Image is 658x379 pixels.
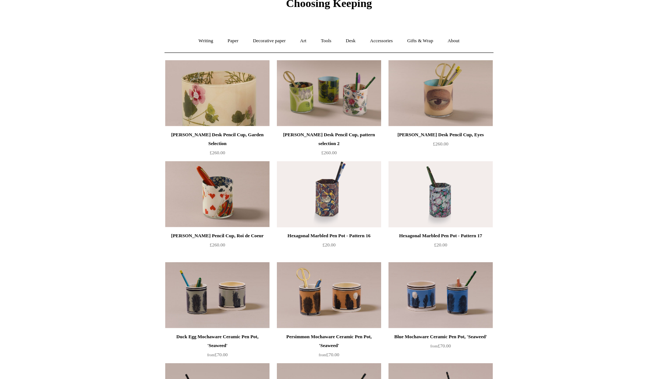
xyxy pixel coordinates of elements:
span: £20.00 [434,242,447,248]
a: About [441,31,466,51]
div: [PERSON_NAME] Desk Pencil Cup, pattern selection 2 [279,130,379,148]
a: Persimmon Mochaware Ceramic Pen Pot, 'Seaweed' Persimmon Mochaware Ceramic Pen Pot, 'Seaweed' [277,262,381,328]
img: Blue Mochaware Ceramic Pen Pot, 'Seaweed' [388,262,493,328]
a: Blue Mochaware Ceramic Pen Pot, 'Seaweed' from£70.00 [388,332,493,362]
span: from [319,353,326,357]
div: Persimmon Mochaware Ceramic Pen Pot, 'Seaweed' [279,332,379,350]
a: Duck Egg Mochaware Ceramic Pen Pot, 'Seaweed' Duck Egg Mochaware Ceramic Pen Pot, 'Seaweed' [165,262,270,328]
div: [PERSON_NAME] Pencil Cup, Roi de Coeur [167,231,268,240]
a: Hexagonal Marbled Pen Pot - Pattern 17 £20.00 [388,231,493,261]
a: Hexagonal Marbled Pen Pot - Pattern 16 Hexagonal Marbled Pen Pot - Pattern 16 [277,161,381,227]
a: Choosing Keeping [286,3,372,8]
span: £70.00 [319,352,339,357]
a: Paper [221,31,245,51]
span: from [430,344,438,348]
span: from [207,353,214,357]
span: £260.00 [210,150,225,155]
a: Hexagonal Marbled Pen Pot - Pattern 16 £20.00 [277,231,381,261]
a: Desk [339,31,362,51]
img: John Derian Desk Pencil Cup, Garden Selection [165,60,270,126]
a: Decorative paper [246,31,292,51]
a: Tools [314,31,338,51]
a: [PERSON_NAME] Desk Pencil Cup, Garden Selection £260.00 [165,130,270,160]
div: Hexagonal Marbled Pen Pot - Pattern 16 [279,231,379,240]
a: Gifts & Wrap [401,31,440,51]
img: Duck Egg Mochaware Ceramic Pen Pot, 'Seaweed' [165,262,270,328]
span: £260.00 [433,141,448,147]
a: Writing [192,31,220,51]
a: Duck Egg Mochaware Ceramic Pen Pot, 'Seaweed' from£70.00 [165,332,270,362]
a: Blue Mochaware Ceramic Pen Pot, 'Seaweed' Blue Mochaware Ceramic Pen Pot, 'Seaweed' [388,262,493,328]
img: Persimmon Mochaware Ceramic Pen Pot, 'Seaweed' [277,262,381,328]
span: £260.00 [210,242,225,248]
div: Blue Mochaware Ceramic Pen Pot, 'Seaweed' [390,332,491,341]
span: £70.00 [430,343,451,349]
a: Accessories [364,31,399,51]
div: [PERSON_NAME] Desk Pencil Cup, Eyes [390,130,491,139]
span: £70.00 [207,352,228,357]
a: Hexagonal Marbled Pen Pot - Pattern 17 Hexagonal Marbled Pen Pot - Pattern 17 [388,161,493,227]
a: John Derian Desk Pencil Cup, Garden Selection John Derian Desk Pencil Cup, Garden Selection [165,60,270,126]
div: [PERSON_NAME] Desk Pencil Cup, Garden Selection [167,130,268,148]
a: John Derian Desk Pencil Cup, Eyes John Derian Desk Pencil Cup, Eyes [388,60,493,126]
div: Hexagonal Marbled Pen Pot - Pattern 17 [390,231,491,240]
a: Art [293,31,313,51]
img: Hexagonal Marbled Pen Pot - Pattern 17 [388,161,493,227]
a: [PERSON_NAME] Desk Pencil Cup, Eyes £260.00 [388,130,493,160]
span: £20.00 [322,242,336,248]
a: [PERSON_NAME] Desk Pencil Cup, pattern selection 2 £260.00 [277,130,381,160]
span: £260.00 [321,150,337,155]
div: Duck Egg Mochaware Ceramic Pen Pot, 'Seaweed' [167,332,268,350]
img: Hexagonal Marbled Pen Pot - Pattern 16 [277,161,381,227]
img: John Derian Desk Pencil Cup, Eyes [388,60,493,126]
a: [PERSON_NAME] Pencil Cup, Roi de Coeur £260.00 [165,231,270,261]
a: Persimmon Mochaware Ceramic Pen Pot, 'Seaweed' from£70.00 [277,332,381,362]
a: John Derian Desk Pencil Cup, pattern selection 2 John Derian Desk Pencil Cup, pattern selection 2 [277,60,381,126]
img: John Derian Desk Pencil Cup, Roi de Coeur [165,161,270,227]
a: John Derian Desk Pencil Cup, Roi de Coeur John Derian Desk Pencil Cup, Roi de Coeur [165,161,270,227]
img: John Derian Desk Pencil Cup, pattern selection 2 [277,60,381,126]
